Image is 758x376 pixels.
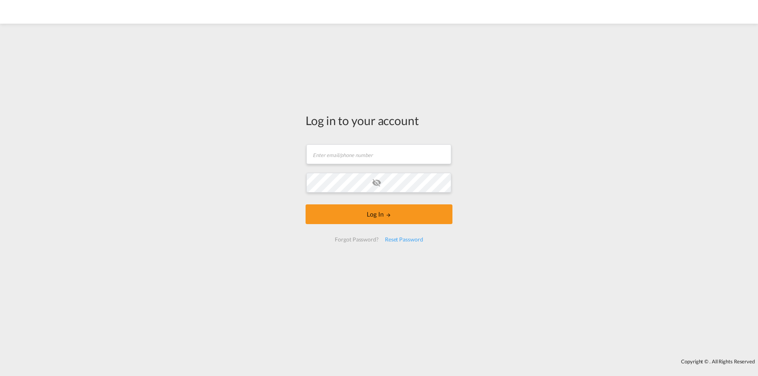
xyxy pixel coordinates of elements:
[306,112,452,129] div: Log in to your account
[372,178,381,187] md-icon: icon-eye-off
[306,144,451,164] input: Enter email/phone number
[382,232,426,247] div: Reset Password
[306,204,452,224] button: LOGIN
[332,232,381,247] div: Forgot Password?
